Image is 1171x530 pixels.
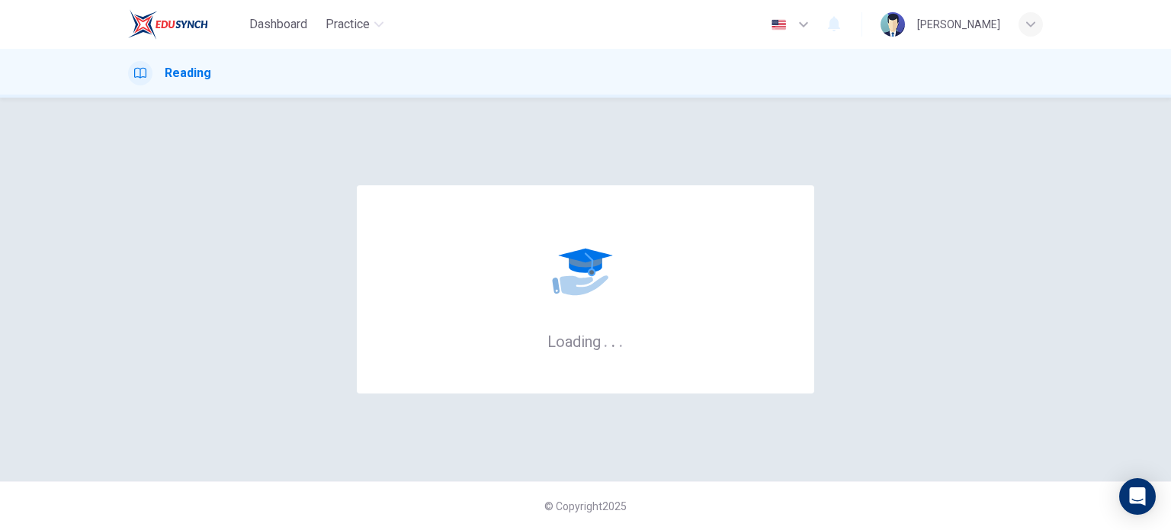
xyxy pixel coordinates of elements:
[881,12,905,37] img: Profile picture
[319,11,390,38] button: Practice
[769,19,788,31] img: en
[618,327,624,352] h6: .
[917,15,1000,34] div: [PERSON_NAME]
[165,64,211,82] h1: Reading
[544,500,627,512] span: © Copyright 2025
[243,11,313,38] button: Dashboard
[249,15,307,34] span: Dashboard
[128,9,243,40] a: EduSynch logo
[128,9,208,40] img: EduSynch logo
[326,15,370,34] span: Practice
[603,327,608,352] h6: .
[1119,478,1156,515] div: Open Intercom Messenger
[547,331,624,351] h6: Loading
[611,327,616,352] h6: .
